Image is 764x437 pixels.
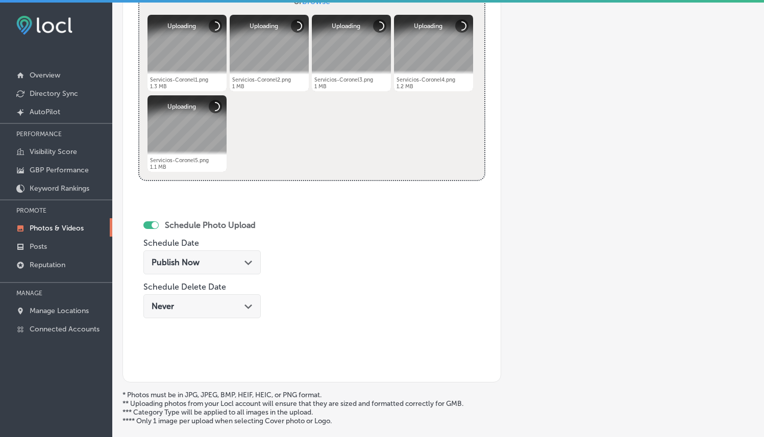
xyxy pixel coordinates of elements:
p: Overview [30,71,60,80]
label: Schedule Date [143,238,199,248]
img: fda3e92497d09a02dc62c9cd864e3231.png [16,16,72,35]
p: * Photos must be in JPG, JPEG, BMP, HEIF, HEIC, or PNG format. ** Uploading photos from your Locl... [122,391,754,425]
p: Photos & Videos [30,224,84,233]
p: Connected Accounts [30,325,100,333]
p: Directory Sync [30,89,78,98]
p: GBP Performance [30,166,89,174]
p: Visibility Score [30,147,77,156]
p: AutoPilot [30,108,60,116]
p: Posts [30,242,47,251]
p: Keyword Rankings [30,184,89,193]
span: Never [152,301,174,311]
p: Reputation [30,261,65,269]
p: Manage Locations [30,306,89,315]
span: Publish Now [152,258,200,267]
label: Schedule Photo Upload [165,220,256,230]
label: Schedule Delete Date [143,282,226,292]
